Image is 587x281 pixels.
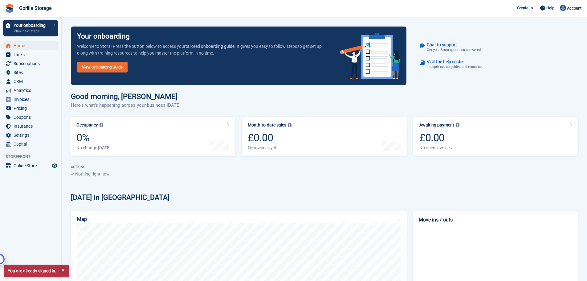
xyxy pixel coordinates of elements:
[567,5,581,11] span: Account
[3,104,58,113] a: menu
[14,68,51,77] span: Sites
[14,140,51,148] span: Capital
[14,28,50,34] p: View next steps
[3,161,58,170] a: menu
[76,122,98,128] div: Occupancy
[456,123,459,127] img: icon-info-grey-7440780725fd019a000dd9b08b2336e03edf1995a4989e88bcd33f0948082b44.svg
[420,39,572,56] a: Chat to support Get your Stora questions answered.
[3,86,58,95] a: menu
[427,59,479,64] p: Visit the help center
[71,173,74,176] img: blank_slate_check_icon-ba018cac091ee9be17c0a81a6c232d5eb81de652e7a59be601be346b1b6ddf79.svg
[3,50,58,59] a: menu
[288,123,291,127] img: icon-info-grey-7440780725fd019a000dd9b08b2336e03edf1995a4989e88bcd33f0948082b44.svg
[419,131,459,144] div: £0.00
[51,162,58,169] a: Preview store
[76,145,111,151] div: No change [DATE]
[340,33,400,79] img: onboarding-info-6c161a55d2c0e0a8cae90662b2fe09162a5109e8cc188191df67fb4f79e88e88.svg
[3,59,58,68] a: menu
[427,42,477,48] p: Chat to support
[248,131,291,144] div: £0.00
[77,33,130,40] p: Your onboarding
[70,117,235,156] a: Occupancy 0% No change [DATE]
[71,102,181,109] p: Here's what's happening across your business [DATE]
[75,171,110,176] span: Nothing right now
[14,23,50,27] p: Your onboarding
[3,41,58,50] a: menu
[3,131,58,139] a: menu
[14,50,51,59] span: Tasks
[420,56,572,73] a: Visit the help center In-depth set up guides and resources.
[5,4,14,13] img: stora-icon-8386f47178a22dfd0bd8f6a31ec36ba5ce8667c1dd55bd0f319d3a0aa187defe.svg
[248,122,286,128] div: Month-to-date sales
[14,122,51,130] span: Insurance
[419,216,572,224] h2: Move ins / outs
[71,193,169,202] h2: [DATE] in [GEOGRAPHIC_DATA]
[413,117,578,156] a: Awaiting payment £0.00 No open invoices
[77,43,330,56] p: Welcome to Stora! Press the button below to access your . It gives you easy to follow steps to ge...
[185,44,234,49] strong: tailored onboarding guide
[248,145,291,151] div: No invoices yet
[77,62,128,72] a: View Onboarding Guide
[242,117,407,156] a: Month-to-date sales £0.00 No invoices yet
[14,161,51,170] span: Online Store
[14,77,51,86] span: CRM
[419,122,454,128] div: Awaiting payment
[3,77,58,86] a: menu
[77,217,87,222] h2: Map
[4,265,69,277] p: You are already signed in.
[3,20,58,36] a: Your onboarding View next steps
[14,131,51,139] span: Settings
[14,104,51,113] span: Pricing
[3,122,58,130] a: menu
[14,95,51,104] span: Invoices
[560,5,566,11] img: Leesha Sutherland
[419,145,459,151] div: No open invoices
[71,165,578,169] p: ACTIONS
[427,48,482,53] p: Get your Stora questions answered.
[100,123,103,127] img: icon-info-grey-7440780725fd019a000dd9b08b2336e03edf1995a4989e88bcd33f0948082b44.svg
[3,68,58,77] a: menu
[76,131,111,144] div: 0%
[427,64,484,70] p: In-depth set up guides and resources.
[546,5,554,11] span: Help
[71,93,181,101] h1: Good morning, [PERSON_NAME]
[517,5,528,11] span: Create
[17,3,54,14] a: Gorilla Storage
[14,41,51,50] span: Home
[3,95,58,104] a: menu
[3,113,58,122] a: menu
[14,59,51,68] span: Subscriptions
[14,113,51,122] span: Coupons
[3,140,58,148] a: menu
[14,86,51,95] span: Analytics
[6,154,61,160] span: Storefront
